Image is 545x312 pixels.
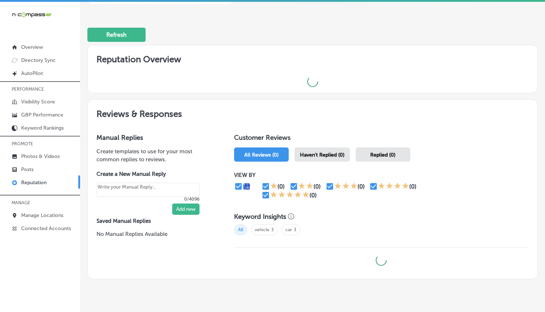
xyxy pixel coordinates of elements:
p: Keyword Rankings [21,125,64,131]
div: (0) [309,192,317,199]
a: 3 [271,227,274,232]
a: 3 [294,227,296,232]
h2: Reputation Overview [88,45,537,70]
span: Haven't Replied (0) [300,152,344,158]
p: Reputation [21,179,47,186]
div: (0) [409,183,416,190]
p: Create templates to use for your most common replies to reviews. [96,147,211,163]
p: Photos & Videos [21,153,60,159]
label: Create a New Manual Reply [96,171,200,177]
button: Refresh [87,28,146,42]
textarea: Create your Quick Reply [96,183,200,197]
span: Replied (0) [370,152,395,158]
div: (0) [358,183,365,190]
span: All Reviews (0) [244,152,279,158]
div: (0) [277,183,285,190]
a: vehicle [255,227,269,232]
div: (0) [313,183,321,190]
img: 660ab0bf-5cc7-4cb8-ba1c-48b5ae0f18e60NCTV_CLogo_TV_Black_-500x88.png [12,11,52,18]
p: Overview [21,44,43,50]
p: GBP Performance [21,112,63,118]
p: Visibility Score [21,99,55,105]
div: 1 Star [270,182,277,191]
h3: Keyword Insights [234,213,286,221]
h1: Customer Reviews [234,134,529,145]
a: car [285,227,292,232]
p: Manage Locations [21,212,63,218]
p: AutoPilot [21,70,43,76]
span: All [234,224,247,235]
p: No Manual Replies Available [96,230,211,238]
p: 0/4096 [96,197,200,202]
div: 4 Stars [378,182,409,191]
label: Saved Manual Replies [96,218,211,224]
div: 2 Stars [298,182,313,191]
p: Posts [21,166,33,173]
h3: Manual Replies [96,134,211,142]
button: Add new [172,204,200,215]
h2: Reviews & Responses [88,100,537,125]
p: VIEW BY [234,172,470,178]
div: 5 Stars [270,191,309,200]
div: 3 Stars [334,182,358,191]
p: Directory Sync [21,57,56,63]
p: Connected Accounts [21,225,71,232]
